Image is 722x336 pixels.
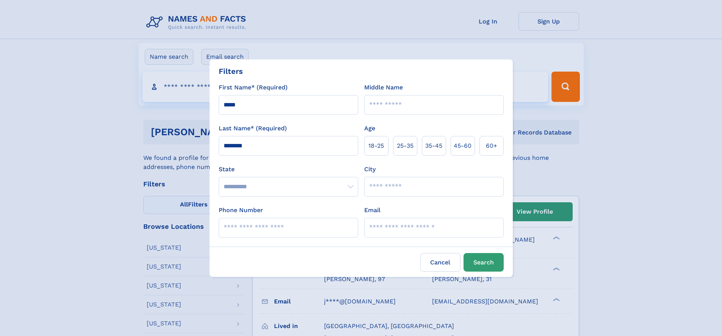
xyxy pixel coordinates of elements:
[364,165,376,174] label: City
[364,124,375,133] label: Age
[425,141,442,150] span: 35‑45
[464,253,504,272] button: Search
[219,124,287,133] label: Last Name* (Required)
[420,253,460,272] label: Cancel
[454,141,471,150] span: 45‑60
[219,66,243,77] div: Filters
[219,165,358,174] label: State
[219,83,288,92] label: First Name* (Required)
[219,206,263,215] label: Phone Number
[486,141,497,150] span: 60+
[364,83,403,92] label: Middle Name
[397,141,413,150] span: 25‑35
[368,141,384,150] span: 18‑25
[364,206,381,215] label: Email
